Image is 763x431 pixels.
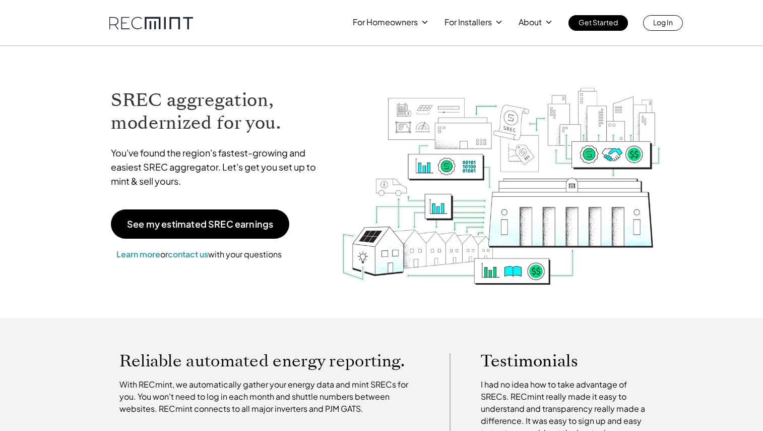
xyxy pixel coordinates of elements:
[444,15,492,29] p: For Installers
[119,353,420,368] p: Reliable automated energy reporting.
[643,15,683,31] a: Log In
[111,248,287,261] p: or with your questions
[168,249,208,259] a: contact us
[653,15,673,29] p: Log In
[119,379,420,415] p: With RECmint, we automatically gather your energy data and mint SRECs for you. You won't need to ...
[579,15,618,29] p: Get Started
[341,61,662,288] img: RECmint value cycle
[111,89,326,134] h1: SREC aggregation, modernized for you.
[481,353,631,368] p: Testimonials
[568,15,628,31] a: Get Started
[111,146,326,188] p: You've found the region's fastest-growing and easiest SREC aggregator. Let's get you set up to mi...
[111,209,289,239] a: See my estimated SREC earnings
[353,15,418,29] p: For Homeowners
[127,220,273,229] p: See my estimated SREC earnings
[116,249,160,259] a: Learn more
[519,15,542,29] p: About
